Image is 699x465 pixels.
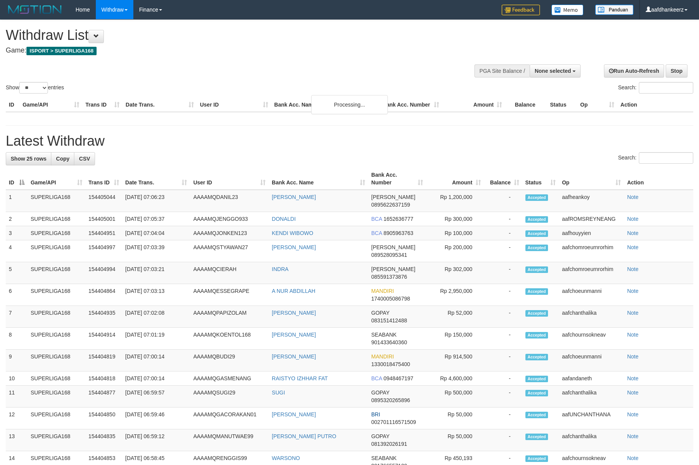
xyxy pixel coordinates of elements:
[190,212,269,226] td: AAAAMQJENGGO933
[85,262,122,284] td: 154404994
[627,194,638,200] a: Note
[122,429,190,451] td: [DATE] 06:59:12
[190,328,269,350] td: AAAAMQKOENTOL168
[371,455,397,461] span: SEABANK
[28,386,85,407] td: SUPERLIGA168
[525,376,548,382] span: Accepted
[272,230,313,236] a: KENDI WIBOWO
[627,310,638,316] a: Note
[6,82,64,94] label: Show entries
[28,371,85,386] td: SUPERLIGA168
[82,98,123,112] th: Trans ID
[525,455,548,462] span: Accepted
[28,284,85,306] td: SUPERLIGA168
[6,306,28,328] td: 7
[530,64,581,77] button: None selected
[371,419,416,425] span: Copy 002701116571509 to clipboard
[371,433,389,439] span: GOPAY
[368,168,426,190] th: Bank Acc. Number: activate to sort column ascending
[371,244,415,250] span: [PERSON_NAME]
[627,389,638,396] a: Note
[426,168,484,190] th: Amount: activate to sort column ascending
[426,212,484,226] td: Rp 300,000
[190,371,269,386] td: AAAAMQGASMENANG
[484,240,522,262] td: -
[426,407,484,429] td: Rp 50,000
[627,244,638,250] a: Note
[85,226,122,240] td: 154404951
[426,306,484,328] td: Rp 52,000
[6,407,28,429] td: 12
[311,95,388,114] div: Processing...
[272,455,300,461] a: WARSONO
[384,216,413,222] span: Copy 1652636777 to clipboard
[502,5,540,15] img: Feedback.jpg
[122,168,190,190] th: Date Trans.: activate to sort column ascending
[525,266,548,273] span: Accepted
[627,230,638,236] a: Note
[627,332,638,338] a: Note
[51,152,74,165] a: Copy
[190,240,269,262] td: AAAAMQSTYAWAN27
[371,441,407,447] span: Copy 081392026191 to clipboard
[618,152,693,164] label: Search:
[272,375,328,381] a: RAISTYO IZHHAR FAT
[535,68,571,74] span: None selected
[371,389,389,396] span: GOPAY
[559,212,624,226] td: aafROMSREYNEANG
[627,353,638,360] a: Note
[11,156,46,162] span: Show 25 rows
[525,332,548,338] span: Accepted
[371,274,407,280] span: Copy 085591373876 to clipboard
[6,28,458,43] h1: Withdraw List
[426,262,484,284] td: Rp 302,000
[384,230,413,236] span: Copy 8905963763 to clipboard
[6,4,64,15] img: MOTION_logo.png
[6,98,20,112] th: ID
[627,455,638,461] a: Note
[85,328,122,350] td: 154404914
[122,386,190,407] td: [DATE] 06:59:57
[484,306,522,328] td: -
[525,230,548,237] span: Accepted
[559,386,624,407] td: aafchanthalika
[426,328,484,350] td: Rp 150,000
[6,168,28,190] th: ID: activate to sort column descending
[371,411,380,417] span: BRI
[20,98,82,112] th: Game/API
[426,284,484,306] td: Rp 2,950,000
[6,133,693,149] h1: Latest Withdraw
[6,47,458,54] h4: Game:
[577,98,617,112] th: Op
[371,397,410,403] span: Copy 0895320265896 to clipboard
[484,284,522,306] td: -
[559,190,624,212] td: aafheankoy
[371,361,410,367] span: Copy 1330018475400 to clipboard
[551,5,584,15] img: Button%20Memo.svg
[525,288,548,295] span: Accepted
[122,226,190,240] td: [DATE] 07:04:04
[6,152,51,165] a: Show 25 rows
[272,310,316,316] a: [PERSON_NAME]
[426,226,484,240] td: Rp 100,000
[525,310,548,317] span: Accepted
[379,98,442,112] th: Bank Acc. Number
[559,262,624,284] td: aafchomroeurnrorhim
[371,310,389,316] span: GOPAY
[474,64,530,77] div: PGA Site Balance /
[484,328,522,350] td: -
[426,190,484,212] td: Rp 1,200,000
[371,194,415,200] span: [PERSON_NAME]
[639,82,693,94] input: Search:
[122,190,190,212] td: [DATE] 07:06:23
[85,240,122,262] td: 154404997
[85,350,122,371] td: 154404819
[190,190,269,212] td: AAAAMQDANIL23
[28,407,85,429] td: SUPERLIGA168
[74,152,95,165] a: CSV
[484,190,522,212] td: -
[371,353,394,360] span: MANDIRI
[190,407,269,429] td: AAAAMQGACORAKAN01
[79,156,90,162] span: CSV
[28,168,85,190] th: Game/API: activate to sort column ascending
